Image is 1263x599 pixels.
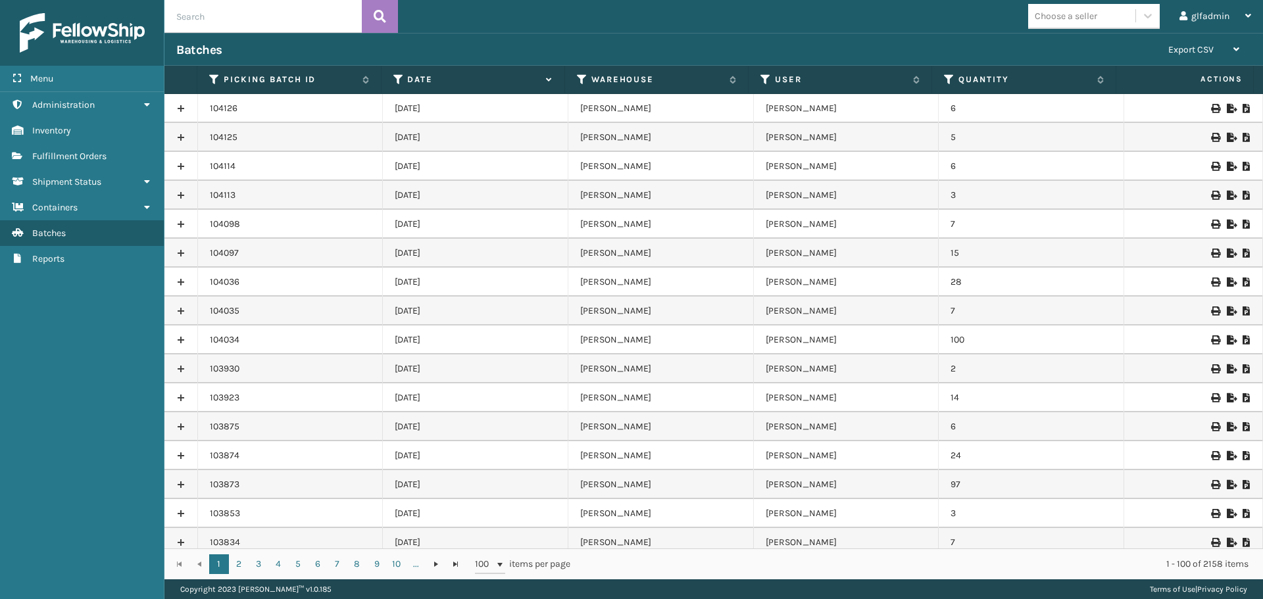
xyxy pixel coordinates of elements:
span: Shipment Status [32,176,101,187]
td: [PERSON_NAME] [568,152,754,181]
label: Picking batch ID [224,74,355,85]
td: [DATE] [383,94,568,123]
i: Print Picklist Labels [1211,451,1219,460]
span: Fulfillment Orders [32,151,107,162]
label: Warehouse [591,74,723,85]
i: Print Picklist [1243,364,1251,373]
p: Copyright 2023 [PERSON_NAME]™ v 1.0.185 [180,579,332,599]
label: Quantity [958,74,1090,85]
td: 104113 [198,181,384,210]
td: [DATE] [383,210,568,239]
td: 104126 [198,94,384,123]
td: [PERSON_NAME] [754,94,939,123]
td: [DATE] [383,325,568,354]
td: [PERSON_NAME] [568,412,754,441]
td: 5 [939,123,1124,152]
a: 4 [268,554,288,574]
i: Export to .xls [1227,133,1235,142]
td: [PERSON_NAME] [568,268,754,297]
td: 104036 [198,268,384,297]
td: 6 [939,94,1124,123]
td: [PERSON_NAME] [568,210,754,239]
i: Export to .xls [1227,538,1235,547]
i: Export to .xls [1227,249,1235,258]
i: Print Picklist Labels [1211,422,1219,431]
td: [DATE] [383,470,568,499]
td: 97 [939,470,1124,499]
div: | [1150,579,1247,599]
td: [DATE] [383,441,568,470]
td: [PERSON_NAME] [754,383,939,412]
a: ... [407,554,426,574]
h3: Batches [176,42,222,58]
i: Print Picklist [1243,104,1251,113]
td: [PERSON_NAME] [754,325,939,354]
i: Print Picklist [1243,220,1251,229]
td: [PERSON_NAME] [754,528,939,557]
td: [PERSON_NAME] [754,152,939,181]
div: 1 - 100 of 2158 items [589,558,1249,571]
td: [PERSON_NAME] [754,123,939,152]
td: [DATE] [383,499,568,528]
td: [DATE] [383,123,568,152]
i: Print Picklist Labels [1211,538,1219,547]
td: 14 [939,383,1124,412]
span: Go to the next page [431,559,441,569]
td: 103853 [198,499,384,528]
span: Containers [32,202,78,213]
td: 7 [939,528,1124,557]
i: Export to .xls [1227,480,1235,489]
span: Batches [32,228,66,239]
td: 3 [939,181,1124,210]
i: Print Picklist Labels [1211,220,1219,229]
td: [PERSON_NAME] [568,383,754,412]
td: 104114 [198,152,384,181]
i: Export to .xls [1227,509,1235,518]
td: [PERSON_NAME] [754,441,939,470]
i: Print Picklist Labels [1211,104,1219,113]
td: [PERSON_NAME] [754,470,939,499]
td: [DATE] [383,383,568,412]
td: [DATE] [383,354,568,383]
span: Menu [30,73,53,84]
td: [PERSON_NAME] [568,123,754,152]
span: Reports [32,253,64,264]
i: Print Picklist Labels [1211,191,1219,200]
td: [PERSON_NAME] [568,528,754,557]
td: 103930 [198,354,384,383]
span: Export CSV [1168,44,1214,55]
td: [DATE] [383,297,568,325]
td: 7 [939,210,1124,239]
td: [PERSON_NAME] [568,354,754,383]
a: 3 [249,554,268,574]
td: [PERSON_NAME] [754,268,939,297]
i: Print Picklist [1243,191,1251,200]
td: 24 [939,441,1124,470]
td: [PERSON_NAME] [568,239,754,268]
a: Privacy Policy [1197,585,1247,594]
i: Print Picklist [1243,451,1251,460]
a: 6 [308,554,328,574]
i: Print Picklist [1243,480,1251,489]
i: Print Picklist [1243,133,1251,142]
i: Print Picklist [1243,249,1251,258]
span: items per page [475,554,571,574]
td: [PERSON_NAME] [568,181,754,210]
i: Export to .xls [1227,104,1235,113]
td: [PERSON_NAME] [754,499,939,528]
i: Print Picklist [1243,509,1251,518]
td: 7 [939,297,1124,325]
td: [PERSON_NAME] [754,210,939,239]
a: 1 [209,554,229,574]
span: Inventory [32,125,71,136]
img: logo [20,13,145,53]
td: [DATE] [383,268,568,297]
i: Print Picklist Labels [1211,335,1219,345]
a: 10 [387,554,407,574]
i: Export to .xls [1227,277,1235,287]
td: [DATE] [383,412,568,441]
span: Administration [32,99,95,110]
i: Export to .xls [1227,306,1235,316]
i: Print Picklist Labels [1211,509,1219,518]
td: [DATE] [383,528,568,557]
